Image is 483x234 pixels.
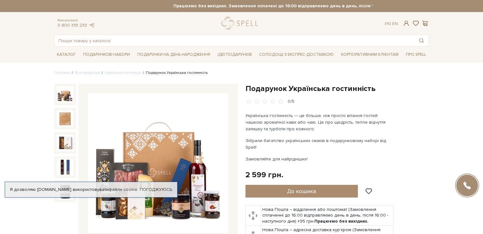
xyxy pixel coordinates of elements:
b: Працюємо без вихідних. [314,218,368,224]
div: Ук [385,21,398,27]
img: Подарунок Українська гостинність [57,110,73,127]
img: Подарунок Українська гостинність [88,93,228,233]
a: logo [221,17,261,30]
p: Замовляйте для найрідніших! [245,156,394,162]
span: До кошика [287,188,316,195]
div: 0/5 [288,99,294,105]
a: Вся продукція [75,70,100,75]
a: файли cookie [109,187,138,192]
span: Консультація: [57,18,95,23]
td: Нова Пошта – відділення або поштомат (Замовлення сплаченні до 16:00 відправляємо день в день, піс... [261,205,393,226]
a: En [392,21,398,26]
li: Подарунок Українська гостинність [141,70,208,76]
a: Головна [54,70,70,75]
span: Каталог [54,50,78,60]
span: Подарункові набори [81,50,132,60]
span: Про Spell [403,50,429,60]
img: Подарунок Українська гостинність [57,134,73,151]
div: Я дозволяю [DOMAIN_NAME] використовувати [5,187,177,192]
img: Подарунок Українська гостинність [57,159,73,175]
a: Погоджуюсь [140,187,172,192]
button: До кошика [245,185,358,198]
div: 2 599 грн. [245,170,283,180]
a: telegram [89,23,95,28]
h1: Подарунок Українська гостинність [245,84,429,94]
a: Солодощі з експрес-доставкою [257,49,336,60]
p: Зібрали багатство українських смаків в подарунковому наборі від Spell! [245,137,394,151]
input: Пошук товару у каталозі [55,35,414,46]
span: Ідеї подарунків [215,50,254,60]
a: 0 800 319 233 [57,23,87,28]
span: Подарунки на День народження [135,50,213,60]
p: Українська гостинність — це більше, ніж просто вітання гостей чашкою ароматної кави або чаю. Це п... [245,112,394,132]
img: Подарунок Українська гостинність [57,86,73,103]
span: | [390,21,391,26]
a: Українська колекція [104,70,141,75]
button: Пошук товару у каталозі [414,35,429,46]
a: Корпоративним клієнтам [339,49,401,60]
